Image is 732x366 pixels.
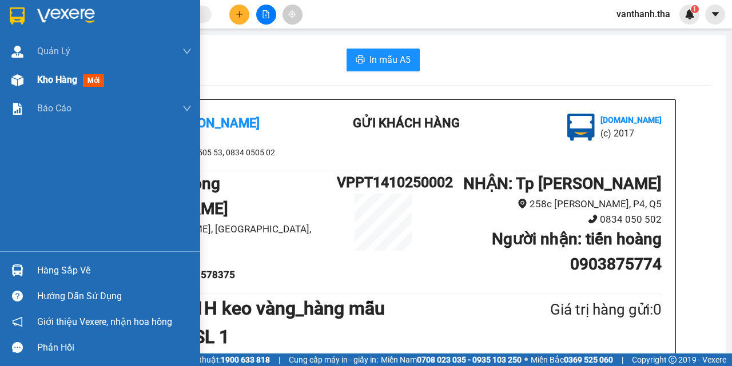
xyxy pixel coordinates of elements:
b: [PERSON_NAME] [164,116,260,130]
div: Giá trị hàng gửi: 0 [495,298,662,321]
img: warehouse-icon [11,264,23,276]
span: file-add [262,10,270,18]
span: message [12,342,23,353]
span: Giới thiệu Vexere, nhận hoa hồng [37,315,172,329]
span: printer [356,55,365,66]
button: aim [283,5,303,25]
img: solution-icon [11,103,23,115]
b: NHẬN : Tp [PERSON_NAME] [463,174,662,193]
span: Miền Bắc [531,353,613,366]
span: down [182,104,192,113]
span: caret-down [710,9,721,19]
img: icon-new-feature [685,9,695,19]
li: (c) 2017 [600,126,662,140]
strong: 1900 633 818 [221,355,270,364]
li: 0834 0505 53, 0834 0505 02 [105,146,311,159]
span: phone [588,214,598,224]
b: Người nhận : tiến hoàng 0903875774 [492,230,662,274]
li: 0834 050 501 [105,252,337,267]
span: Hỗ trợ kỹ thuật: [165,353,270,366]
span: Báo cáo [37,101,71,115]
img: logo.jpg [124,14,152,42]
button: printerIn mẫu A5 [347,49,420,71]
span: down [182,47,192,56]
li: (c) 2017 [96,54,157,69]
span: Cung cấp máy in - giấy in: [289,353,378,366]
li: 258c [PERSON_NAME], P4, Q5 [429,196,662,212]
img: logo-vxr [10,7,25,25]
img: warehouse-icon [11,74,23,86]
h1: VPPT1410250002 [337,171,429,194]
button: plus [229,5,249,25]
div: Phản hồi [37,339,192,356]
strong: 0708 023 035 - 0935 103 250 [417,355,522,364]
b: Gửi khách hàng [70,17,113,70]
div: Hướng dẫn sử dụng [37,288,192,305]
span: vanthanh.tha [607,7,679,21]
h1: SL 1 [194,323,495,351]
button: caret-down [705,5,725,25]
img: warehouse-icon [11,46,23,58]
h1: 1H keo vàng_hàng mẫu [194,294,495,323]
li: 184 [PERSON_NAME], [GEOGRAPHIC_DATA], [GEOGRAPHIC_DATA] [105,222,337,252]
b: [PERSON_NAME] [14,74,65,127]
sup: 1 [691,5,699,13]
span: notification [12,316,23,327]
span: copyright [669,356,677,364]
span: | [279,353,280,366]
span: Quản Lý [37,44,70,58]
span: 1 [693,5,697,13]
span: Kho hàng [37,74,77,85]
span: mới [83,74,104,87]
span: ⚪️ [524,357,528,362]
img: logo.jpg [567,114,595,141]
b: Gửi khách hàng [353,116,460,130]
li: 0834 050 502 [429,212,662,227]
strong: 0369 525 060 [564,355,613,364]
span: plus [236,10,244,18]
b: [DOMAIN_NAME] [96,43,157,53]
span: In mẫu A5 [369,53,411,67]
span: Miền Nam [381,353,522,366]
span: | [622,353,623,366]
span: question-circle [12,291,23,301]
span: aim [288,10,296,18]
span: environment [518,199,527,208]
b: [DOMAIN_NAME] [600,115,662,124]
button: file-add [256,5,276,25]
div: Hàng sắp về [37,262,192,279]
